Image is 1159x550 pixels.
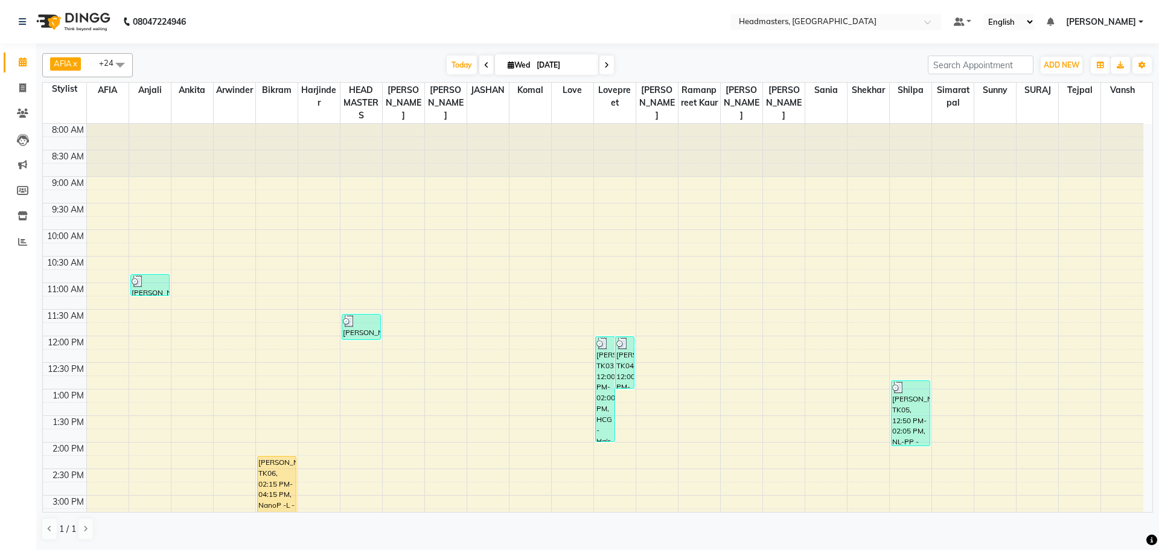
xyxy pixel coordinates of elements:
div: 1:30 PM [50,416,86,429]
span: [PERSON_NAME] [383,83,424,123]
span: HEAD MASTERS [340,83,382,123]
div: 11:30 AM [45,310,86,322]
span: Tejpal [1059,83,1100,98]
span: [PERSON_NAME] [721,83,762,123]
span: AFIA [87,83,129,98]
div: [PERSON_NAME], TK04, 12:00 PM-01:00 PM, HCG - Hair Cut by Senior Hair Stylist [616,337,634,388]
img: logo [31,5,113,39]
span: [PERSON_NAME] [763,83,805,123]
input: Search Appointment [928,56,1033,74]
span: Komal [509,83,551,98]
span: Arwinder [214,83,255,98]
div: [PERSON_NAME], TK03, 12:00 PM-02:00 PM, HCG - Hair Cut by Senior Hair Stylist,H-SPA - Essence hai... [596,337,615,441]
div: 8:00 AM [49,124,86,136]
span: Simaratpal [932,83,974,110]
span: Ramanpreet Kaur [678,83,720,110]
div: Stylist [43,83,86,95]
div: [PERSON_NAME], TK05, 12:50 PM-02:05 PM, NL-PP - Power Polish (Shellac),NL-ART - Nail Art [892,381,930,446]
span: Shekhar [848,83,889,98]
span: [PERSON_NAME] [636,83,678,123]
span: Anjali [129,83,171,98]
div: 2:00 PM [50,443,86,455]
span: AFIA [54,59,72,68]
div: 10:00 AM [45,230,86,243]
input: 2025-09-03 [533,56,593,74]
div: 12:30 PM [45,363,86,376]
div: 2:30 PM [50,469,86,482]
div: [PERSON_NAME], TK02, 11:35 AM-12:05 PM, BA - Bridal Advance [342,315,380,339]
div: 11:00 AM [45,283,86,296]
b: 08047224946 [133,5,186,39]
span: Harjinder [298,83,340,110]
span: Vansh [1101,83,1143,98]
span: Sania [805,83,847,98]
span: Bikram [256,83,298,98]
span: Shilpa [890,83,931,98]
span: Ankita [171,83,213,98]
div: 10:30 AM [45,257,86,269]
span: SURAJ [1017,83,1058,98]
div: 1:00 PM [50,389,86,402]
span: Wed [505,60,533,69]
span: [PERSON_NAME] [1066,16,1136,28]
div: 9:00 AM [49,177,86,190]
a: x [72,59,77,68]
div: 3:00 PM [50,496,86,508]
span: JASHAN [467,83,509,98]
span: Sunny [974,83,1016,98]
span: [PERSON_NAME] [425,83,467,123]
span: Today [447,56,477,74]
span: +24 [99,58,123,68]
span: Lovepreet [594,83,636,110]
span: Love [552,83,593,98]
span: 1 / 1 [59,523,76,536]
span: ADD NEW [1044,60,1079,69]
div: [PERSON_NAME], TK01, 10:50 AM-11:15 AM, TH-EB - Eyebrows,TH-UL - [GEOGRAPHIC_DATA],TH-FH - Forehead [131,275,169,295]
div: 8:30 AM [49,150,86,163]
button: ADD NEW [1041,57,1082,74]
div: 9:30 AM [49,203,86,216]
div: 12:00 PM [45,336,86,349]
